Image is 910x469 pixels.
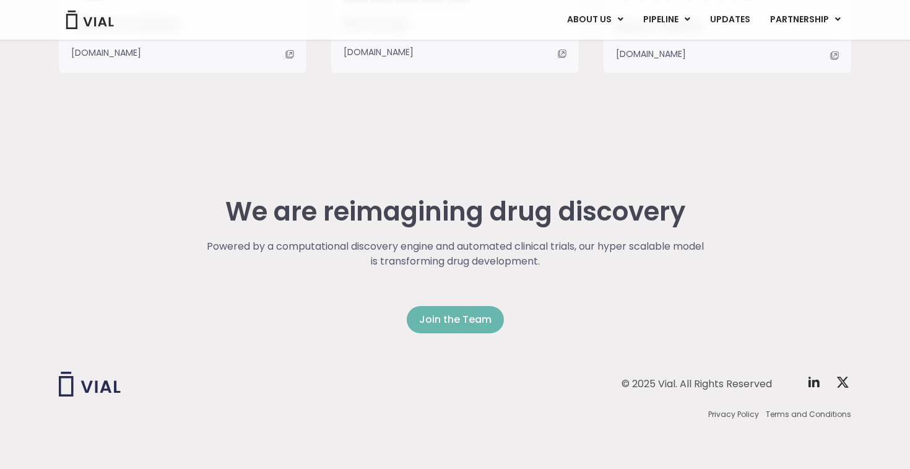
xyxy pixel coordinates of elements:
a: PIPELINEMenu Toggle [633,9,700,30]
p: Powered by a computational discovery engine and automated clinical trials, our hyper scalable mod... [205,239,706,269]
img: Vial logo wih "Vial" spelled out [59,372,121,397]
a: [DOMAIN_NAME] [71,46,294,59]
h2: We are reimagining drug discovery [205,197,706,227]
img: Vial Logo [65,11,115,29]
a: UPDATES [700,9,760,30]
span: Join the Team [419,312,492,327]
a: [DOMAIN_NAME] [344,45,566,59]
a: ABOUT USMenu Toggle [557,9,633,30]
a: Join the Team [407,306,504,333]
div: © 2025 Vial. All Rights Reserved [622,377,772,391]
a: Privacy Policy [708,409,759,420]
a: [DOMAIN_NAME] [616,47,839,61]
span: [DOMAIN_NAME] [616,47,686,61]
a: Terms and Conditions [766,409,851,420]
a: PARTNERSHIPMenu Toggle [760,9,851,30]
span: [DOMAIN_NAME] [344,45,414,59]
span: [DOMAIN_NAME] [71,46,141,59]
